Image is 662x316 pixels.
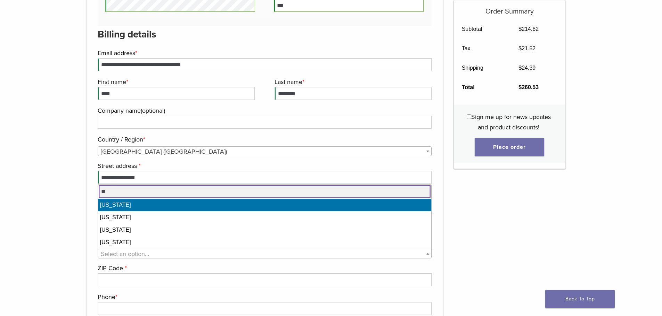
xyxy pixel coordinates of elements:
span: $ [518,26,522,32]
span: United States (US) [98,147,432,156]
span: $ [518,65,522,71]
th: Tax [454,39,511,58]
label: Email address [98,48,430,58]
label: Phone [98,292,430,302]
label: ZIP Code [98,263,430,273]
span: $ [518,84,522,90]
li: [US_STATE] [98,211,432,224]
label: Street address [98,161,430,171]
label: First name [98,77,253,87]
span: (optional) [141,107,165,114]
label: Country / Region [98,134,430,145]
label: Company name [98,105,430,116]
label: Last name [275,77,430,87]
input: Sign me up for news updates and product discounts! [467,114,471,119]
span: $ [518,45,522,51]
span: Select an option… [101,250,149,258]
a: Back To Top [545,290,615,308]
bdi: 260.53 [518,84,539,90]
span: State [98,249,432,258]
li: [US_STATE] [98,224,432,236]
th: Total [454,78,511,97]
bdi: 24.39 [518,65,536,71]
h5: Order Summary [454,0,565,16]
li: [US_STATE] [98,199,432,211]
button: Place order [475,138,544,156]
bdi: 21.52 [518,45,536,51]
span: Sign me up for news updates and product discounts! [471,113,551,131]
bdi: 214.62 [518,26,539,32]
th: Subtotal [454,19,511,39]
h3: Billing details [98,26,432,43]
span: Country / Region [98,146,432,156]
li: [US_STATE] [98,236,432,249]
th: Shipping [454,58,511,78]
